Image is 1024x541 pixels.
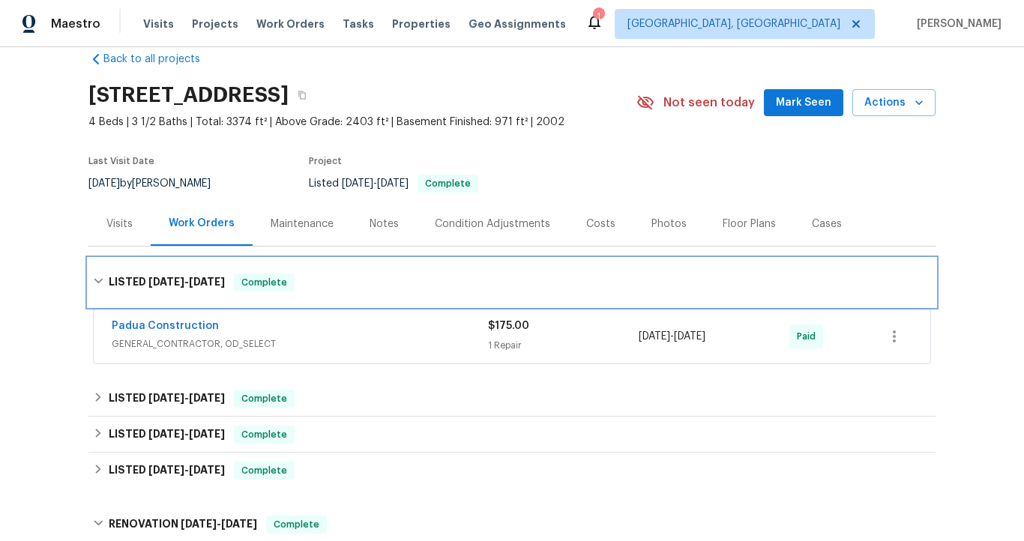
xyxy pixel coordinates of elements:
span: - [148,276,225,287]
a: Padua Construction [112,321,219,331]
div: Notes [370,217,399,232]
div: LISTED [DATE]-[DATE]Complete [88,259,936,306]
span: [DATE] [88,178,120,189]
span: [DATE] [181,519,217,529]
span: Geo Assignments [469,16,566,31]
span: Project [309,157,342,166]
div: Visits [106,217,133,232]
span: Complete [268,517,325,532]
span: - [342,178,409,189]
span: [DATE] [148,429,184,439]
span: [DATE] [639,331,670,342]
span: Work Orders [256,16,325,31]
span: - [639,329,705,344]
div: Cases [812,217,842,232]
span: [GEOGRAPHIC_DATA], [GEOGRAPHIC_DATA] [627,16,840,31]
span: [PERSON_NAME] [911,16,1002,31]
h2: [STREET_ADDRESS] [88,88,289,103]
span: [DATE] [342,178,373,189]
span: Complete [235,391,293,406]
span: Complete [235,463,293,478]
span: [DATE] [189,429,225,439]
span: Properties [392,16,451,31]
h6: LISTED [109,273,225,291]
span: [DATE] [221,519,257,529]
div: Condition Adjustments [435,217,550,232]
span: Complete [235,427,293,442]
span: [DATE] [148,465,184,475]
span: [DATE] [377,178,409,189]
a: Back to all projects [88,52,232,67]
span: Last Visit Date [88,157,154,166]
span: Paid [797,329,822,344]
span: Visits [143,16,174,31]
div: Maintenance [271,217,334,232]
span: [DATE] [189,276,225,287]
span: [DATE] [148,276,184,287]
div: LISTED [DATE]-[DATE]Complete [88,417,936,453]
span: Tasks [343,19,374,29]
span: [DATE] [148,393,184,403]
h6: LISTED [109,462,225,480]
span: - [148,429,225,439]
div: Work Orders [169,216,235,231]
span: - [181,519,257,529]
span: [DATE] [189,465,225,475]
h6: LISTED [109,390,225,408]
span: Projects [192,16,238,31]
span: - [148,465,225,475]
button: Mark Seen [764,89,843,117]
button: Copy Address [289,82,316,109]
div: Costs [586,217,615,232]
div: LISTED [DATE]-[DATE]Complete [88,381,936,417]
div: LISTED [DATE]-[DATE]Complete [88,453,936,489]
span: 4 Beds | 3 1/2 Baths | Total: 3374 ft² | Above Grade: 2403 ft² | Basement Finished: 971 ft² | 2002 [88,115,636,130]
button: Actions [852,89,936,117]
div: 1 [593,9,603,24]
div: 1 Repair [488,338,639,353]
span: Maestro [51,16,100,31]
h6: RENOVATION [109,516,257,534]
span: Actions [864,94,924,112]
span: Mark Seen [776,94,831,112]
div: Photos [651,217,687,232]
span: GENERAL_CONTRACTOR, OD_SELECT [112,336,488,351]
span: Complete [419,179,477,188]
span: [DATE] [674,331,705,342]
span: $175.00 [488,321,529,331]
span: Not seen today [663,95,755,110]
h6: LISTED [109,426,225,444]
span: [DATE] [189,393,225,403]
div: by [PERSON_NAME] [88,175,229,193]
span: Listed [309,178,478,189]
span: - [148,393,225,403]
div: Floor Plans [723,217,776,232]
span: Complete [235,275,293,290]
